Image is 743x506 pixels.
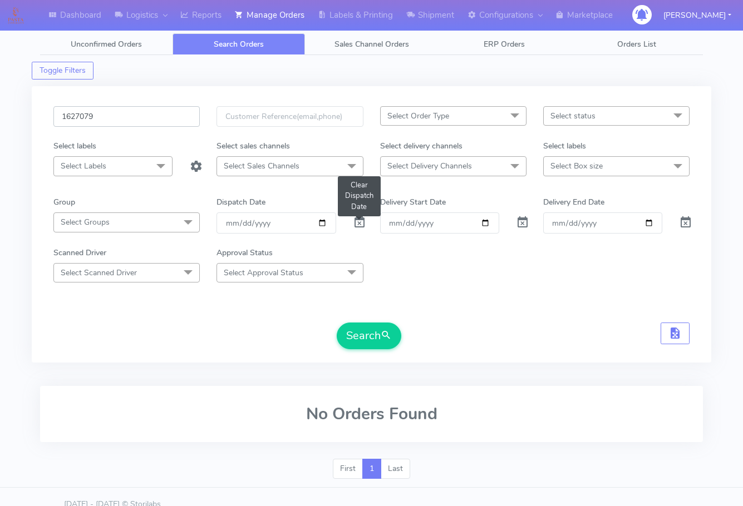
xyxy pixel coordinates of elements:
[380,196,446,208] label: Delivery Start Date
[224,161,299,171] span: Select Sales Channels
[380,140,462,152] label: Select delivery channels
[362,459,381,479] a: 1
[216,196,265,208] label: Dispatch Date
[216,247,273,259] label: Approval Status
[53,106,200,127] input: Order Id
[53,405,690,423] h2: No Orders Found
[337,323,401,349] button: Search
[53,140,96,152] label: Select labels
[40,33,703,55] ul: Tabs
[334,39,409,49] span: Sales Channel Orders
[550,111,596,121] span: Select status
[543,196,604,208] label: Delivery End Date
[224,267,303,278] span: Select Approval Status
[387,161,472,171] span: Select Delivery Channels
[61,161,106,171] span: Select Labels
[61,267,137,278] span: Select Scanned Driver
[53,196,75,208] label: Group
[216,140,290,152] label: Select sales channels
[53,247,106,259] label: Scanned Driver
[214,39,264,49] span: Search Orders
[387,111,449,121] span: Select Order Type
[216,106,363,127] input: Customer Reference(email,phone)
[550,161,603,171] span: Select Box size
[61,217,110,227] span: Select Groups
[484,39,525,49] span: ERP Orders
[617,39,656,49] span: Orders List
[71,39,142,49] span: Unconfirmed Orders
[543,140,586,152] label: Select labels
[655,4,740,27] button: [PERSON_NAME]
[32,62,94,80] button: Toggle Filters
